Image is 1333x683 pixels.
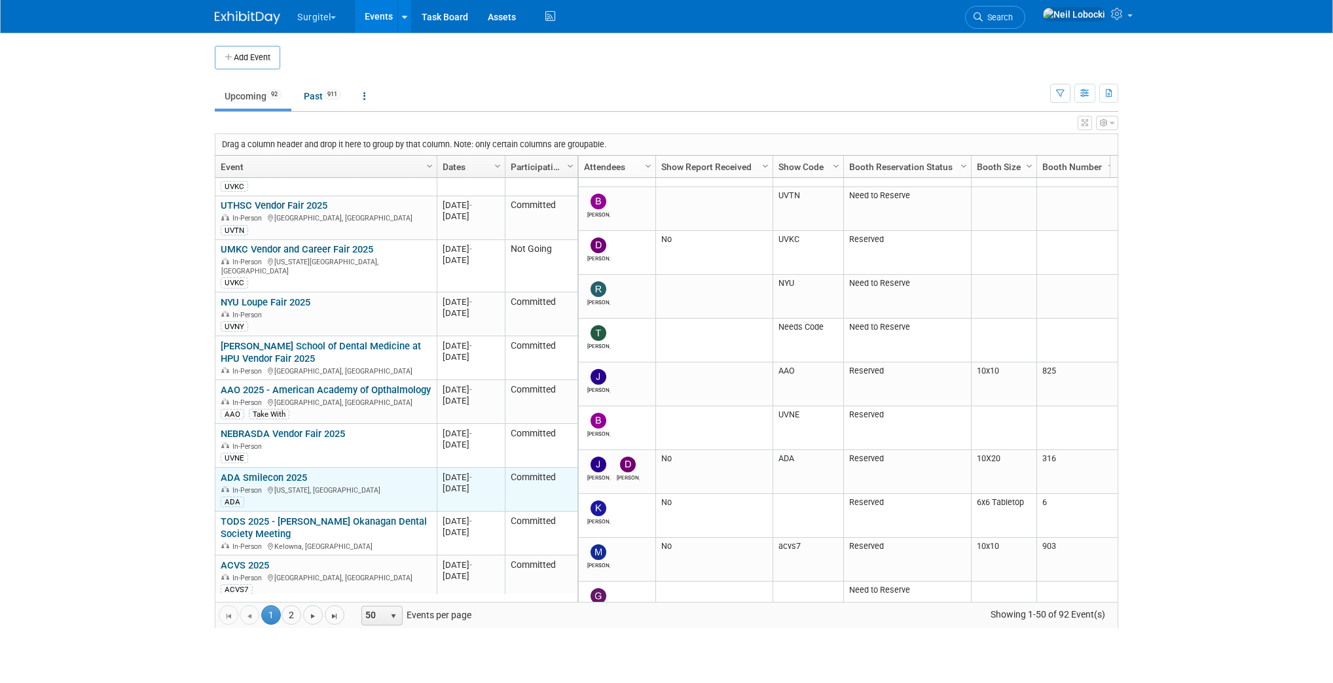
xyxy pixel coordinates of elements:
[587,385,610,393] div: Jeff Robbins
[469,472,472,482] span: -
[971,538,1036,582] td: 10x10
[591,413,606,429] img: Brent Nowacki
[221,256,431,275] div: [US_STATE][GEOGRAPHIC_DATA], [GEOGRAPHIC_DATA]
[469,297,472,307] span: -
[661,156,764,178] a: Show Report Received
[505,240,577,292] td: Not Going
[232,574,266,582] span: In-Person
[469,200,472,210] span: -
[443,527,499,538] div: [DATE]
[620,457,636,472] img: Dan Hardy
[443,200,499,211] div: [DATE]
[221,200,327,211] a: UTHSC Vendor Fair 2025
[221,428,345,440] a: NEBRASDA Vendor Fair 2025
[221,559,269,571] a: ACVS 2025
[232,214,266,222] span: In-Person
[267,90,282,99] span: 92
[443,516,499,527] div: [DATE]
[221,212,431,223] div: [GEOGRAPHIC_DATA], [GEOGRAPHIC_DATA]
[591,237,606,253] img: Daniel Green
[773,231,843,275] td: UVKC
[221,453,248,463] div: UVNE
[221,321,248,332] div: UVNY
[443,483,499,494] div: [DATE]
[329,611,340,622] span: Go to the last page
[977,156,1028,178] a: Booth Size
[505,424,577,468] td: Committed
[1036,362,1118,406] td: 825
[1036,450,1118,494] td: 316
[843,231,971,275] td: Reserved
[505,468,577,512] td: Committed
[564,156,578,175] a: Column Settings
[778,156,835,178] a: Show Code
[591,325,606,341] img: Tim Faircloth
[491,156,505,175] a: Column Settings
[221,574,229,580] img: In-Person Event
[282,605,301,625] a: 2
[469,244,472,254] span: -
[587,253,610,262] div: Daniel Green
[773,187,843,231] td: UVTN
[971,362,1036,406] td: 10x10
[308,611,318,622] span: Go to the next page
[215,11,280,24] img: ExhibitDay
[617,472,640,481] div: Dan Hardy
[443,428,499,439] div: [DATE]
[843,187,971,231] td: Need to Reserve
[505,292,577,336] td: Committed
[971,450,1036,494] td: 10X20
[655,231,773,275] td: No
[469,341,472,351] span: -
[469,560,472,570] span: -
[261,605,281,625] span: 1
[830,156,844,175] a: Column Settings
[443,351,499,362] div: [DATE]
[221,442,229,449] img: In-Person Event
[1106,161,1116,171] span: Column Settings
[591,500,606,516] img: Kay Munchinsky
[587,472,610,481] div: Joe Polin
[249,409,289,419] div: Take With
[443,307,499,319] div: [DATE]
[443,395,499,406] div: [DATE]
[565,161,575,171] span: Column Settings
[223,611,234,622] span: Go to the first page
[591,281,606,297] img: Robert Meehan
[505,196,577,240] td: Committed
[215,84,291,109] a: Upcoming92
[843,362,971,406] td: Reserved
[232,258,266,266] span: In-Person
[221,296,310,308] a: NYU Loupe Fair 2025
[221,384,431,396] a: AAO 2025 - American Academy of Opthalmology
[388,611,399,622] span: select
[221,484,431,495] div: [US_STATE], [GEOGRAPHIC_DATA]
[240,605,259,625] a: Go to the previous page
[221,472,307,483] a: ADA Smilecon 2025
[244,611,255,622] span: Go to the previous page
[221,156,428,178] a: Event
[965,6,1025,29] a: Search
[957,156,972,175] a: Column Settings
[584,156,647,178] a: Attendees
[469,429,472,438] span: -
[443,384,499,395] div: [DATE]
[221,340,421,364] a: [PERSON_NAME] School of Dental Medicine at HPU Vendor Fair 2025
[232,486,266,495] span: In-Person
[469,516,472,526] span: -
[423,156,437,175] a: Column Settings
[587,209,610,218] div: Brandon Medling
[221,277,248,288] div: UVKC
[221,409,244,419] div: AAO
[655,450,773,494] td: No
[221,497,244,507] div: ADA
[1023,156,1037,175] a: Column Settings
[849,156,962,178] a: Booth Reservation Status
[843,275,971,319] td: Need to Reserve
[655,538,773,582] td: No
[443,296,499,307] div: [DATE]
[443,570,499,582] div: [DATE]
[221,572,431,583] div: [GEOGRAPHIC_DATA], [GEOGRAPHIC_DATA]
[221,311,229,317] img: In-Person Event
[511,156,569,178] a: Participation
